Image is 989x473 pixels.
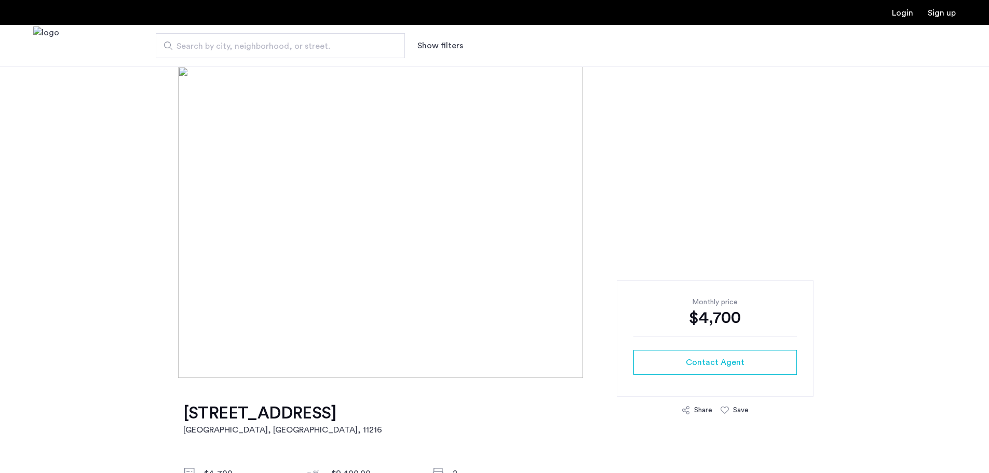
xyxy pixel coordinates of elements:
[183,403,382,424] h1: [STREET_ADDRESS]
[633,350,797,375] button: button
[178,66,811,378] img: [object%20Object]
[892,9,913,17] a: Login
[694,405,712,415] div: Share
[156,33,405,58] input: Apartment Search
[177,40,376,52] span: Search by city, neighborhood, or street.
[928,9,956,17] a: Registration
[183,424,382,436] h2: [GEOGRAPHIC_DATA], [GEOGRAPHIC_DATA] , 11216
[633,297,797,307] div: Monthly price
[633,307,797,328] div: $4,700
[417,39,463,52] button: Show or hide filters
[33,26,59,65] a: Cazamio Logo
[733,405,749,415] div: Save
[686,356,744,369] span: Contact Agent
[183,403,382,436] a: [STREET_ADDRESS][GEOGRAPHIC_DATA], [GEOGRAPHIC_DATA], 11216
[33,26,59,65] img: logo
